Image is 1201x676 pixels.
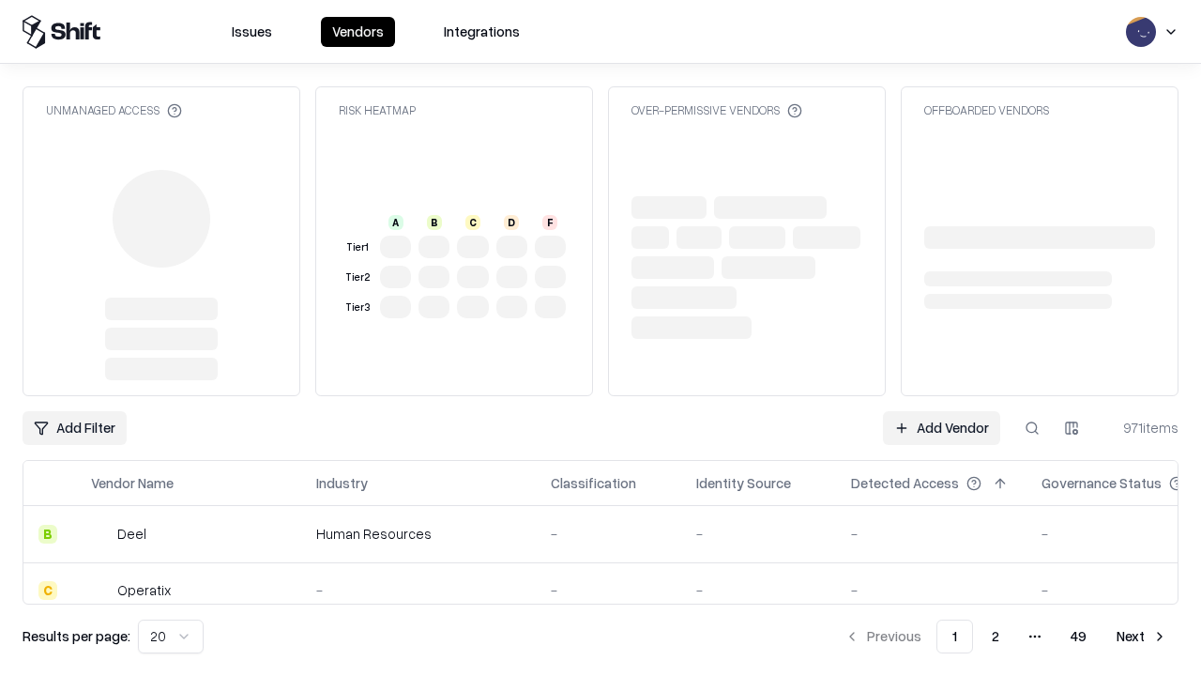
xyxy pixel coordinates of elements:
button: 49 [1056,620,1102,653]
div: - [851,580,1011,600]
div: Operatix [117,580,171,600]
div: - [696,524,821,544]
a: Add Vendor [883,411,1000,445]
div: Detected Access [851,473,959,493]
img: Deel [91,525,110,544]
div: F [542,215,557,230]
button: Next [1105,620,1178,653]
p: Results per page: [23,626,130,646]
div: Risk Heatmap [339,102,416,118]
div: D [504,215,519,230]
div: Deel [117,524,146,544]
button: Integrations [433,17,531,47]
div: Tier 3 [342,300,372,315]
div: Identity Source [696,473,791,493]
div: Vendor Name [91,473,174,493]
div: B [427,215,442,230]
div: Over-Permissive Vendors [631,102,802,118]
div: B [38,525,57,544]
div: Governance Status [1041,473,1162,493]
div: C [465,215,480,230]
div: C [38,581,57,600]
div: - [696,580,821,600]
img: Operatix [91,581,110,600]
div: Tier 2 [342,269,372,285]
div: - [551,524,666,544]
div: Classification [551,473,636,493]
div: Human Resources [316,524,521,544]
div: Offboarded Vendors [924,102,1049,118]
div: - [851,524,1011,544]
button: Issues [220,17,283,47]
div: Industry [316,473,368,493]
div: A [388,215,403,230]
div: Unmanaged Access [46,102,182,118]
nav: pagination [833,620,1178,653]
button: Vendors [321,17,395,47]
div: Tier 1 [342,239,372,255]
div: - [316,580,521,600]
button: 2 [977,620,1014,653]
div: - [551,580,666,600]
div: 971 items [1103,418,1178,438]
button: Add Filter [23,411,127,445]
button: 1 [936,620,973,653]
